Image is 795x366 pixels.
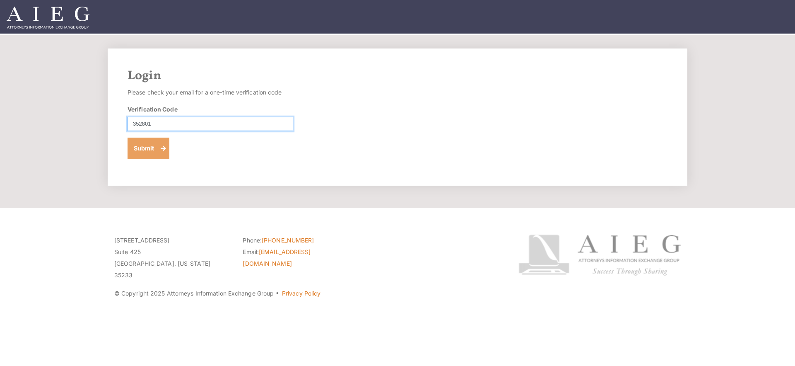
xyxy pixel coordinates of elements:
button: Submit [128,138,169,159]
a: [EMAIL_ADDRESS][DOMAIN_NAME] [243,248,311,267]
li: Email: [243,246,359,269]
p: © Copyright 2025 Attorneys Information Exchange Group [114,288,487,299]
li: Phone: [243,235,359,246]
span: · [275,293,279,297]
a: Privacy Policy [282,290,320,297]
label: Verification Code [128,105,178,114]
p: [STREET_ADDRESS] Suite 425 [GEOGRAPHIC_DATA], [US_STATE] 35233 [114,235,230,281]
h2: Login [128,68,667,83]
img: Attorneys Information Exchange Group logo [518,235,681,276]
a: [PHONE_NUMBER] [262,237,314,244]
img: Attorneys Information Exchange Group [7,7,89,29]
p: Please check your email for a one-time verification code [128,87,293,98]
